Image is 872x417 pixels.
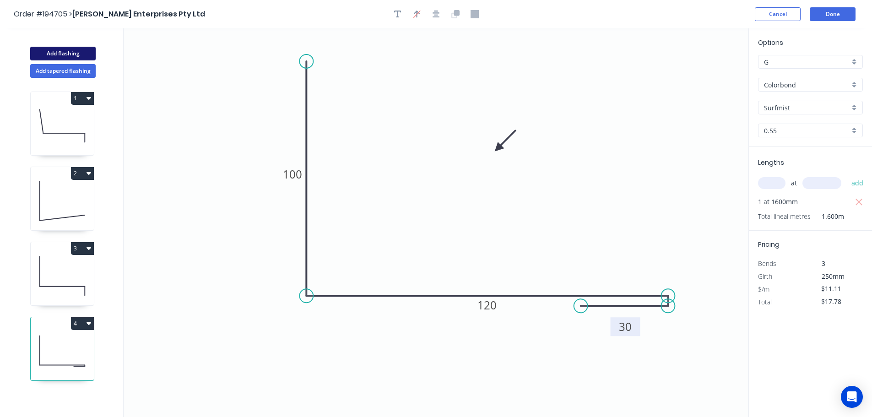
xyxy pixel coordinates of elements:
[758,195,798,208] span: 1 at 1600mm
[283,167,302,182] tspan: 100
[822,272,845,281] span: 250mm
[477,298,497,313] tspan: 120
[71,167,94,180] button: 2
[755,7,801,21] button: Cancel
[758,210,811,223] span: Total lineal metres
[72,9,205,19] span: [PERSON_NAME] Enterprises Pty Ltd
[14,9,72,19] span: Order #194705 >
[71,242,94,255] button: 3
[124,28,748,417] svg: 0
[758,259,776,268] span: Bends
[71,317,94,330] button: 4
[758,158,784,167] span: Lengths
[811,210,844,223] span: 1.600m
[619,319,632,334] tspan: 30
[810,7,856,21] button: Done
[847,175,868,191] button: add
[758,240,780,249] span: Pricing
[30,64,96,78] button: Add tapered flashing
[764,80,850,90] input: Material
[764,57,850,67] input: Price level
[30,47,96,60] button: Add flashing
[841,386,863,408] div: Open Intercom Messenger
[822,259,825,268] span: 3
[791,177,797,190] span: at
[764,103,850,113] input: Colour
[764,126,850,135] input: Thickness
[758,298,772,306] span: Total
[758,285,769,293] span: $/m
[71,92,94,105] button: 1
[758,38,783,47] span: Options
[758,272,772,281] span: Girth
